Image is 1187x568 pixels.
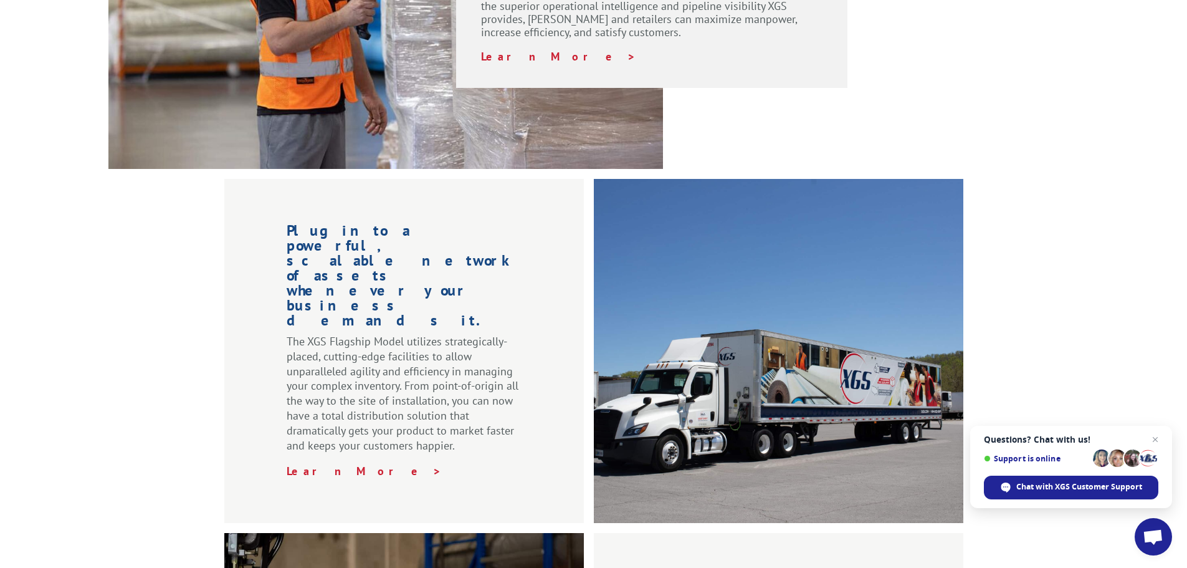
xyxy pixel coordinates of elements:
[984,476,1158,499] div: Chat with XGS Customer Support
[984,435,1158,445] span: Questions? Chat with us!
[984,454,1089,463] span: Support is online
[287,334,522,464] p: The XGS Flagship Model utilizes strategically-placed, cutting-edge facilities to allow unparallel...
[287,464,442,478] a: Learn More >
[1016,481,1142,493] span: Chat with XGS Customer Support
[1135,518,1172,556] div: Open chat
[287,223,522,334] h1: Plug into a powerful, scalable network of assets whenever your business demands it.
[481,49,636,64] a: Learn More >
[1148,432,1163,447] span: Close chat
